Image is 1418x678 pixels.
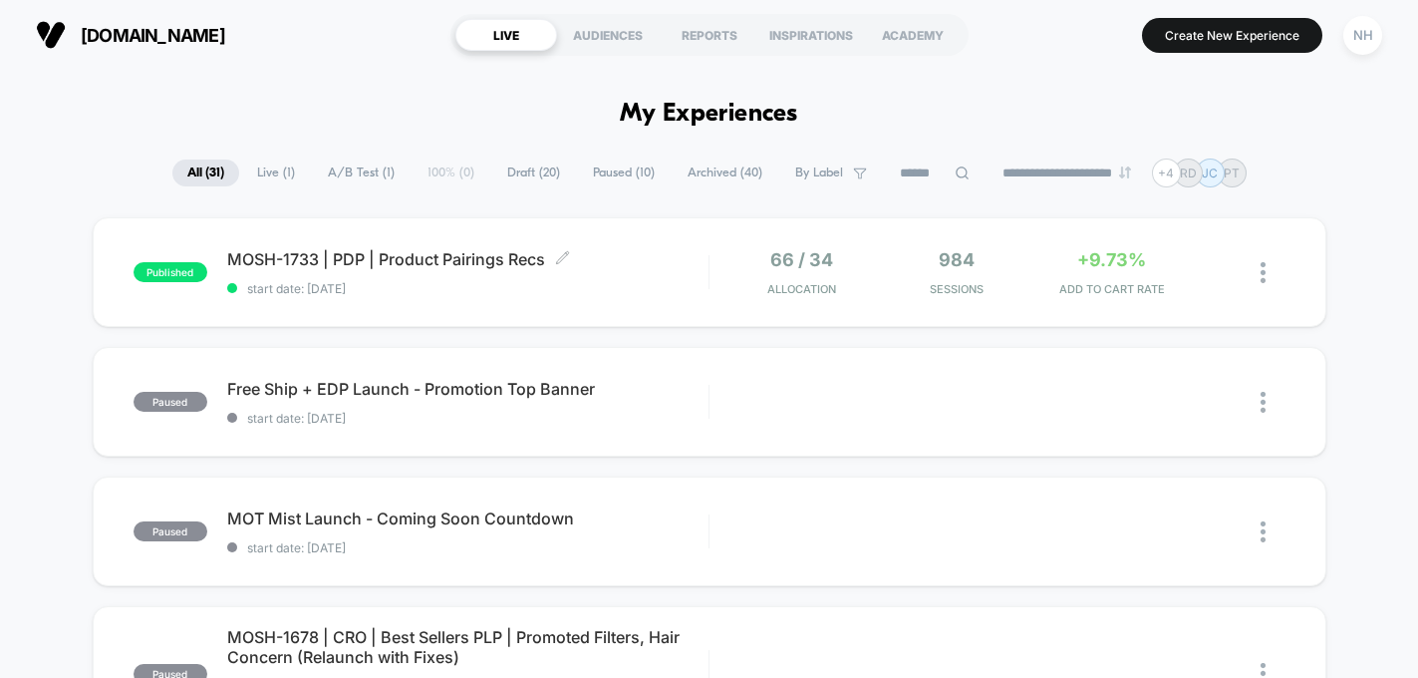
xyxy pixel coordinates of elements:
[862,19,964,51] div: ACADEMY
[760,19,862,51] div: INSPIRATIONS
[36,20,66,50] img: Visually logo
[770,249,833,270] span: 66 / 34
[1077,249,1146,270] span: +9.73%
[1261,521,1266,542] img: close
[30,19,231,51] button: [DOMAIN_NAME]
[1261,262,1266,283] img: close
[1202,166,1218,180] p: JC
[1337,15,1388,56] button: NH
[1152,159,1181,187] div: + 4
[81,25,225,46] span: [DOMAIN_NAME]
[1261,392,1266,413] img: close
[578,160,670,186] span: Paused ( 10 )
[227,411,709,426] span: start date: [DATE]
[1119,167,1131,178] img: end
[227,249,709,269] span: MOSH-1733 | PDP | Product Pairings Recs
[659,19,760,51] div: REPORTS
[795,166,843,180] span: By Label
[242,160,310,186] span: Live ( 1 )
[620,100,798,129] h1: My Experiences
[227,540,709,555] span: start date: [DATE]
[673,160,777,186] span: Archived ( 40 )
[227,281,709,296] span: start date: [DATE]
[1039,282,1184,296] span: ADD TO CART RATE
[227,627,709,667] span: MOSH-1678 | CRO | Best Sellers PLP | Promoted Filters, Hair Concern (Relaunch with Fixes)
[939,249,975,270] span: 984
[455,19,557,51] div: LIVE
[227,379,709,399] span: Free Ship + EDP Launch - Promotion Top Banner
[492,160,575,186] span: Draft ( 20 )
[134,521,207,541] span: paused
[313,160,410,186] span: A/B Test ( 1 )
[1343,16,1382,55] div: NH
[172,160,239,186] span: All ( 31 )
[557,19,659,51] div: AUDIENCES
[1142,18,1322,53] button: Create New Experience
[1180,166,1197,180] p: RD
[134,392,207,412] span: paused
[227,508,709,528] span: MOT Mist Launch - Coming Soon Countdown
[134,262,207,282] span: published
[885,282,1029,296] span: Sessions
[767,282,836,296] span: Allocation
[1224,166,1240,180] p: PT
